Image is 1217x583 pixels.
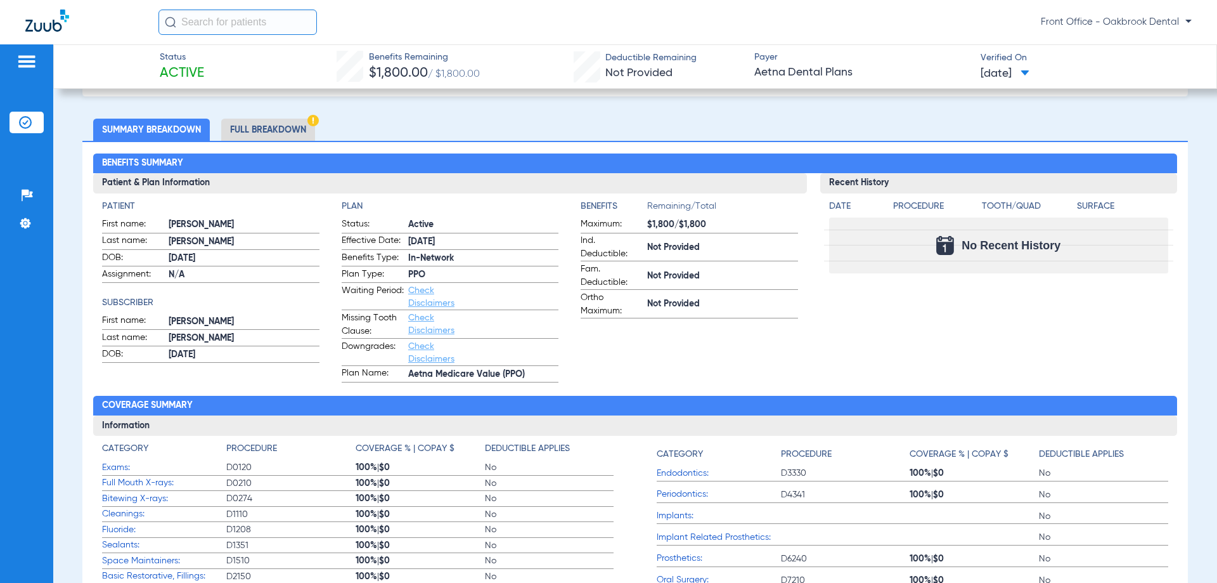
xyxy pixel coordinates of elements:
[485,508,614,521] span: No
[910,448,1008,461] h4: Coverage % | Copay $
[342,284,404,310] span: Waiting Period:
[605,51,697,65] span: Deductible Remaining
[369,67,428,80] span: $1,800.00
[226,461,356,474] span: D0120
[910,553,1039,565] span: 100% $0
[356,442,454,455] h4: Coverage % | Copay $
[605,67,673,79] span: Not Provided
[356,461,485,474] span: 100% $0
[1039,488,1168,501] span: No
[165,16,176,28] img: Search Icon
[1039,531,1168,544] span: No
[377,479,379,488] span: |
[781,442,910,466] app-breakdown-title: Procedure
[647,298,797,311] span: Not Provided
[485,477,614,490] span: No
[221,119,315,141] li: Full Breakdown
[169,235,319,249] span: [PERSON_NAME]
[102,492,226,506] span: Bitewing X-rays:
[93,396,1176,416] h2: Coverage Summary
[1077,200,1168,213] h4: Surface
[342,200,558,213] h4: Plan
[1039,442,1168,466] app-breakdown-title: Deductible Applies
[1077,200,1168,218] app-breakdown-title: Surface
[931,469,933,478] span: |
[581,200,647,218] app-breakdown-title: Benefits
[102,234,164,249] span: Last name:
[893,200,977,218] app-breakdown-title: Procedure
[226,508,356,521] span: D1110
[342,340,404,365] span: Downgrades:
[342,268,404,283] span: Plan Type:
[307,115,319,126] img: Hazard
[169,348,319,362] span: [DATE]
[781,553,910,565] span: D6240
[893,200,977,213] h4: Procedure
[377,525,379,534] span: |
[102,508,226,521] span: Cleanings:
[102,461,226,475] span: Exams:
[377,494,379,503] span: |
[781,488,910,501] span: D4341
[910,467,1039,480] span: 100% $0
[982,200,1072,213] h4: Tooth/Quad
[25,10,69,32] img: Zuub Logo
[485,461,614,474] span: No
[581,218,643,233] span: Maximum:
[102,442,148,455] h4: Category
[1039,467,1168,480] span: No
[226,442,277,455] h4: Procedure
[102,314,164,329] span: First name:
[1154,522,1217,583] iframe: Chat Widget
[342,234,404,249] span: Effective Date:
[962,239,1060,252] span: No Recent History
[647,241,797,254] span: Not Provided
[754,51,970,64] span: Payer
[981,51,1196,65] span: Verified On
[160,51,204,64] span: Status
[647,200,797,218] span: Remaining/Total
[485,523,614,536] span: No
[93,119,210,141] li: Summary Breakdown
[377,510,379,519] span: |
[342,251,404,266] span: Benefits Type:
[408,342,454,364] a: Check Disclaimers
[356,508,485,521] span: 100% $0
[377,541,379,550] span: |
[169,332,319,345] span: [PERSON_NAME]
[226,477,356,490] span: D0210
[102,251,164,266] span: DOB:
[408,286,454,308] a: Check Disclaimers
[226,570,356,583] span: D2150
[581,234,643,261] span: Ind. Deductible:
[169,268,319,282] span: N/A
[93,154,1176,174] h2: Benefits Summary
[657,467,781,480] span: Endodontics:
[781,448,832,461] h4: Procedure
[16,54,37,69] img: hamburger-icon
[342,367,404,382] span: Plan Name:
[485,442,614,460] app-breakdown-title: Deductible Applies
[158,10,317,35] input: Search for patients
[160,65,204,82] span: Active
[369,51,480,64] span: Benefits Remaining
[1039,510,1168,523] span: No
[408,252,558,265] span: In-Network
[981,66,1029,82] span: [DATE]
[657,531,781,544] span: Implant Related Prosthetics:
[93,416,1176,436] h3: Information
[102,554,226,568] span: Space Maintainers:
[657,488,781,501] span: Periodontics:
[226,523,356,536] span: D1208
[485,492,614,505] span: No
[342,218,404,233] span: Status:
[1041,16,1192,29] span: Front Office - Oakbrook Dental
[931,490,933,499] span: |
[102,218,164,233] span: First name:
[102,331,164,346] span: Last name:
[356,492,485,505] span: 100% $0
[226,442,356,460] app-breakdown-title: Procedure
[102,570,226,583] span: Basic Restorative, Fillings:
[102,348,164,363] span: DOB:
